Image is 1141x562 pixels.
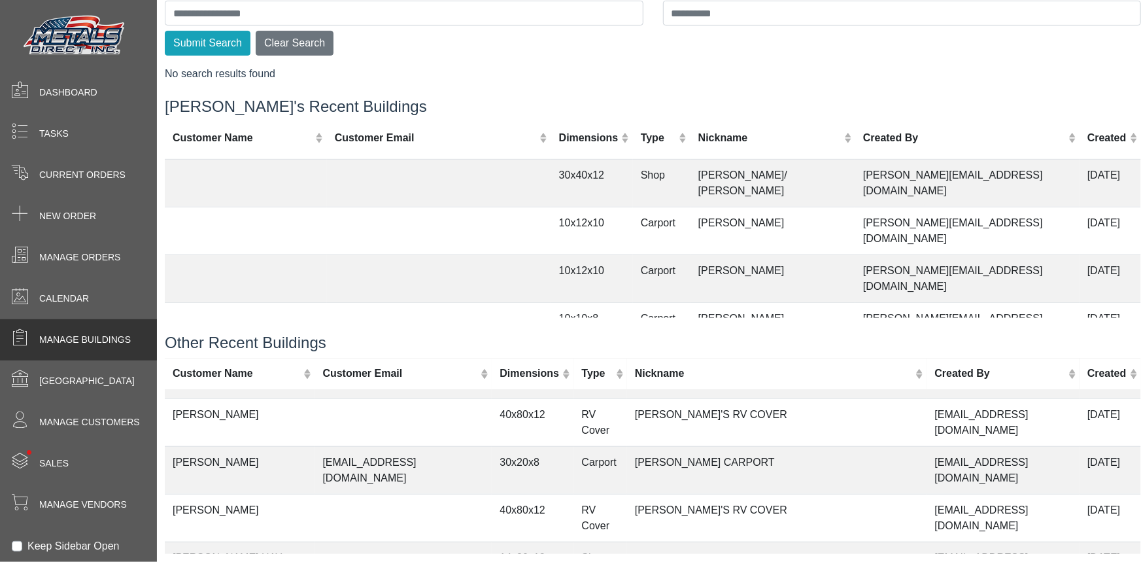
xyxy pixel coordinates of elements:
[551,255,633,302] td: 10x12x10
[1080,159,1141,207] td: [DATE]
[627,446,927,494] td: [PERSON_NAME] CARPORT
[582,366,613,381] div: Type
[627,398,927,446] td: [PERSON_NAME]'S RV COVER
[855,159,1080,207] td: [PERSON_NAME][EMAIL_ADDRESS][DOMAIN_NAME]
[165,31,250,56] button: Submit Search
[927,398,1080,446] td: [EMAIL_ADDRESS][DOMAIN_NAME]
[1087,366,1127,381] div: Created
[927,494,1080,542] td: [EMAIL_ADDRESS][DOMAIN_NAME]
[12,431,46,474] span: •
[574,446,627,494] td: Carport
[551,159,633,207] td: 30x40x12
[1080,207,1141,255] td: [DATE]
[39,374,135,388] span: [GEOGRAPHIC_DATA]
[627,494,927,542] td: [PERSON_NAME]'S RV COVER
[863,130,1065,145] div: Created By
[500,366,559,381] div: Dimensions
[633,207,690,255] td: Carport
[39,333,131,347] span: Manage Buildings
[173,130,312,145] div: Customer Name
[165,97,1141,116] h4: [PERSON_NAME]'s Recent Buildings
[315,446,492,494] td: [EMAIL_ADDRESS][DOMAIN_NAME]
[633,302,690,350] td: Carport
[935,366,1065,381] div: Created By
[256,31,333,56] button: Clear Search
[165,446,315,494] td: [PERSON_NAME]
[1080,302,1141,350] td: [DATE]
[39,415,140,429] span: Manage Customers
[39,457,69,470] span: Sales
[635,366,912,381] div: Nickname
[492,446,573,494] td: 30x20x8
[690,302,855,350] td: [PERSON_NAME]
[559,130,619,145] div: Dimensions
[39,292,89,306] span: Calendar
[39,86,97,99] span: Dashboard
[1080,446,1141,494] td: [DATE]
[633,255,690,302] td: Carport
[927,446,1080,494] td: [EMAIL_ADDRESS][DOMAIN_NAME]
[39,209,96,223] span: New Order
[335,130,537,145] div: Customer Email
[690,159,855,207] td: [PERSON_NAME]/ [PERSON_NAME]
[492,398,573,446] td: 40x80x12
[165,66,1141,82] div: No search results found
[1087,130,1127,145] div: Created
[633,159,690,207] td: Shop
[165,494,315,542] td: [PERSON_NAME]
[574,494,627,542] td: RV Cover
[39,498,127,512] span: Manage Vendors
[855,207,1080,255] td: [PERSON_NAME][EMAIL_ADDRESS][DOMAIN_NAME]
[641,130,676,145] div: Type
[20,12,131,60] img: Metals Direct Inc Logo
[855,302,1080,350] td: [PERSON_NAME][EMAIL_ADDRESS][DOMAIN_NAME]
[39,127,69,141] span: Tasks
[492,494,573,542] td: 40x80x12
[855,255,1080,302] td: [PERSON_NAME][EMAIL_ADDRESS][DOMAIN_NAME]
[1080,398,1141,446] td: [DATE]
[1080,494,1141,542] td: [DATE]
[574,398,627,446] td: RV Cover
[165,398,315,446] td: [PERSON_NAME]
[27,538,120,554] label: Keep Sidebar Open
[690,255,855,302] td: [PERSON_NAME]
[165,334,1141,353] h4: Other Recent Buildings
[551,207,633,255] td: 10x12x10
[39,168,126,182] span: Current Orders
[39,251,120,264] span: Manage Orders
[173,366,300,381] div: Customer Name
[322,366,477,381] div: Customer Email
[690,207,855,255] td: [PERSON_NAME]
[1080,255,1141,302] td: [DATE]
[551,302,633,350] td: 10x10x8
[698,130,841,145] div: Nickname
